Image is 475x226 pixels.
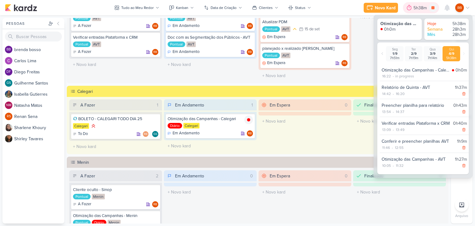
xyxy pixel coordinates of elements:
[5,57,12,64] img: Carlos Lima
[143,131,149,137] div: Rogerio Bispo
[6,81,11,85] p: GS
[262,60,285,66] div: Em Espera
[6,104,11,107] p: NM
[168,116,253,122] div: Otimização das Campanhas - Calegari
[168,23,199,29] div: Em Andamento
[305,27,320,31] div: 15 de set
[380,21,419,27] div: Otimização das Campanhas - Calegari
[168,123,182,128] div: Diário
[457,138,467,145] div: 1h9m
[342,102,350,108] div: 0
[175,102,204,108] div: Em Andamento
[387,51,402,56] div: 1/9
[395,91,405,97] div: 16:20
[406,47,421,51] div: Ter
[281,26,290,32] div: AVT
[153,133,157,136] p: GS
[244,115,253,124] img: tracking
[73,201,91,207] div: A Fazer
[248,25,252,28] p: RB
[168,15,185,21] div: Pontual
[395,163,404,168] div: 11:32
[90,123,96,129] div: Prioridade Alta
[175,173,204,179] div: Em Andamento
[73,220,91,225] div: Pontual
[262,26,280,32] div: Pontual
[281,53,290,58] div: AVT
[444,47,459,51] div: Qui
[168,49,199,55] div: Em Andamento
[456,67,467,73] div: 0h0m
[455,3,464,12] div: Rogerio Bispo
[395,127,405,133] div: 13:49
[153,51,157,54] p: RB
[5,113,12,120] div: Renan Sena
[375,5,396,11] div: Novo Kard
[343,36,346,39] p: RB
[452,69,454,72] img: tracking
[248,132,252,135] p: RB
[341,60,348,66] div: Rogerio Bispo
[382,109,392,115] div: 13:54
[248,51,252,54] p: RB
[262,53,280,58] div: Pontual
[186,15,196,21] div: AVT
[5,68,12,76] div: Diego Freitas
[382,127,392,133] div: 13:09
[394,145,404,150] div: 12:55
[342,173,350,179] div: 0
[143,131,150,137] div: Colaboradores: Rogerio Bispo
[267,60,285,66] p: Em Espera
[73,15,91,21] div: Pontual
[391,145,394,150] div: -
[152,49,158,55] div: Responsável: Rogerio Bispo
[392,163,395,168] div: -
[262,46,348,51] div: planejado x realizado Éden
[5,124,12,131] img: Sharlene Khoury
[247,49,253,55] div: Rogerio Bispo
[92,41,101,47] div: AVT
[78,23,91,29] p: A Fazer
[260,188,350,197] input: + Novo kard
[270,173,290,179] div: Em Espera
[92,15,101,21] div: AVT
[413,5,429,11] div: 5h38m
[343,62,346,65] p: RB
[247,130,253,137] div: Rogerio Bispo
[73,41,91,47] div: Pontual
[78,131,88,137] p: To Do
[152,201,158,207] div: Rogerio Bispo
[5,79,12,87] div: Guilherme Santos
[73,49,91,55] div: A Fazer
[5,90,12,98] img: Isabella Gutierres
[447,32,466,37] div: 28h3m
[5,4,37,11] img: kardz.app
[6,48,11,51] p: bb
[92,220,106,225] div: Diário
[392,73,395,79] div: -
[382,138,455,145] div: Conferir e preencher planilhas AVT
[382,102,451,109] div: Preencher planilha para relatório
[262,19,348,25] div: Atualizar PDM
[80,102,95,108] div: A Fazer
[152,49,158,55] div: Rogerio Bispo
[14,102,64,109] div: N a t a s h a M a t o s
[382,120,451,127] div: Verificar entradas Plataforma x CRM
[382,145,391,150] div: 11:46
[73,23,91,29] div: A Fazer
[14,124,64,131] div: S h a r l e n e K h o u r y
[341,34,348,40] div: Rogerio Bispo
[73,131,88,137] div: To Do
[392,109,395,115] div: -
[152,131,158,137] div: Responsável: Guilherme Santos
[267,34,285,40] p: Em Espera
[364,3,398,13] button: Novo Kard
[173,23,199,29] p: Em Andamento
[73,35,158,40] div: Verificar entradas Plataforma x CRM
[152,201,158,207] div: Responsável: Rogerio Bispo
[108,220,121,225] div: Menin
[14,46,64,53] div: b r e n d a b o s s o
[392,91,395,97] div: -
[73,213,158,219] div: Otimização das Campanhas - Menin
[168,35,253,40] div: Doc com as Segmentação dos Públicos - AVT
